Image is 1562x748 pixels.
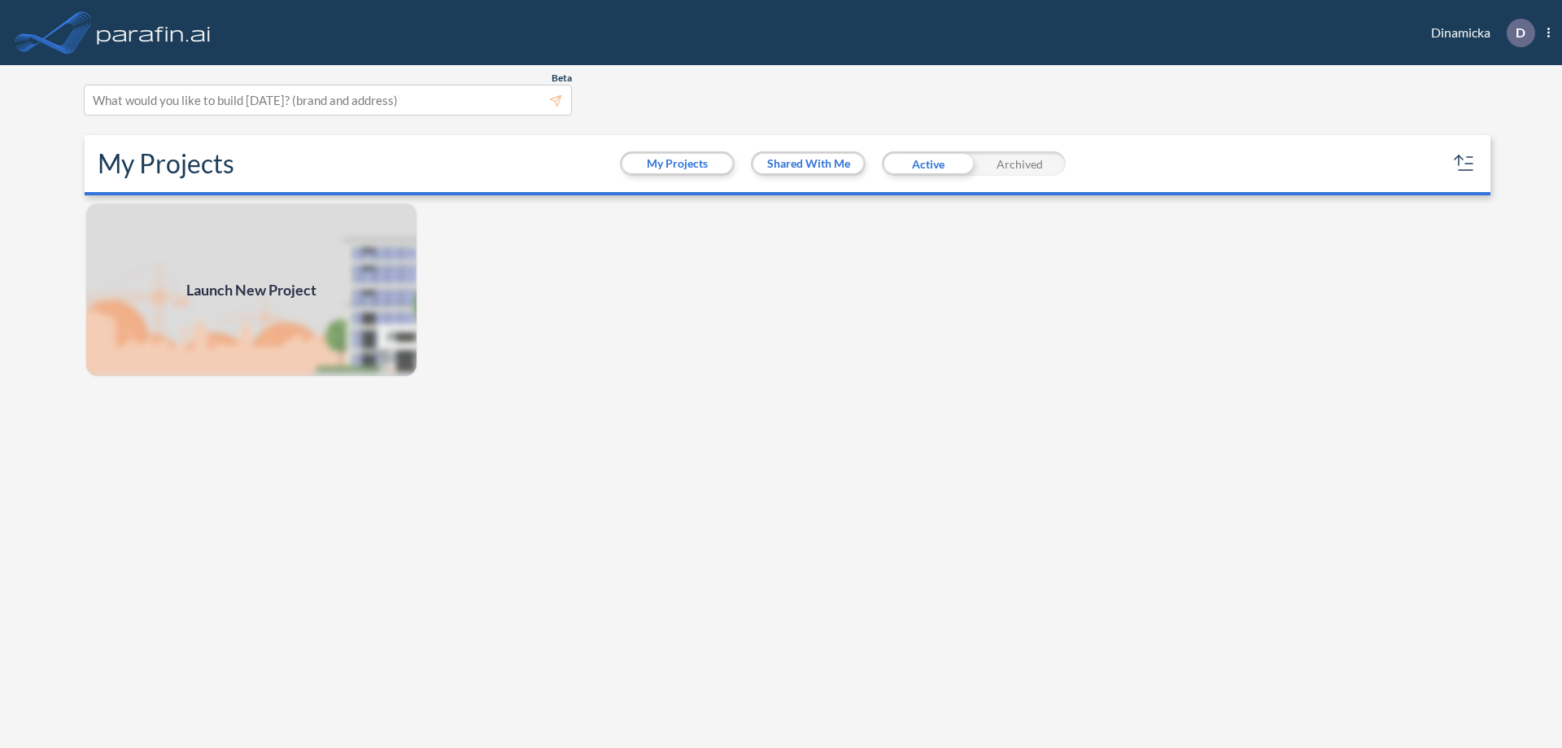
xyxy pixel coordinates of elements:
[622,154,732,173] button: My Projects
[882,151,974,176] div: Active
[85,202,418,378] a: Launch New Project
[186,279,316,301] span: Launch New Project
[98,148,234,179] h2: My Projects
[85,202,418,378] img: add
[1516,25,1525,40] p: D
[1407,19,1550,47] div: Dinamicka
[974,151,1066,176] div: Archived
[94,16,214,49] img: logo
[1451,151,1477,177] button: sort
[552,72,572,85] span: Beta
[753,154,863,173] button: Shared With Me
